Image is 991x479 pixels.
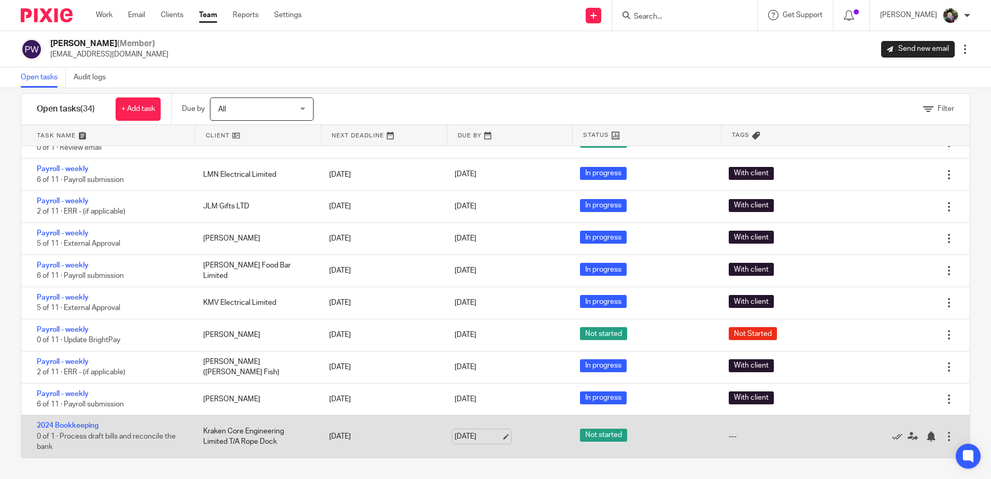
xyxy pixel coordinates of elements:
a: Payroll - weekly [37,198,89,205]
p: [PERSON_NAME] [880,10,937,20]
a: Email [128,10,145,20]
span: Status [583,131,609,139]
div: [PERSON_NAME] [193,325,318,345]
input: Search [633,12,726,22]
div: LMN Electrical Limited [193,164,318,185]
span: 0 of 1 · Review email [37,144,102,151]
div: JLM Gifts LTD [193,196,318,217]
span: With client [729,231,774,244]
div: [DATE] [319,292,444,313]
p: [EMAIL_ADDRESS][DOMAIN_NAME] [50,49,168,60]
span: [DATE] [455,203,476,210]
span: [DATE] [455,396,476,403]
span: 0 of 11 · Update BrightPay [37,336,120,344]
a: Open tasks [21,67,66,88]
span: (Member) [117,39,155,48]
span: 6 of 11 · Payroll submission [37,273,124,280]
div: [DATE] [319,325,444,345]
span: With client [729,263,774,276]
span: Get Support [783,11,823,19]
span: Filter [938,105,954,112]
div: [DATE] [319,228,444,249]
div: KMV Electrical Limited [193,292,318,313]
div: [PERSON_NAME] ([PERSON_NAME] Fish) [193,351,318,383]
span: Tags [732,131,749,139]
span: With client [729,199,774,212]
a: Audit logs [74,67,114,88]
a: Reports [233,10,259,20]
a: Payroll - weekly [37,230,89,237]
div: Kraken Core Engineering Limited T/A Rope Dock [193,421,318,453]
div: [PERSON_NAME] [193,228,318,249]
div: --- [729,431,737,442]
span: Not started [580,327,627,340]
span: In progress [580,391,627,404]
img: Jade.jpeg [942,7,959,24]
span: All [218,106,226,113]
span: With client [729,359,774,372]
a: Settings [274,10,302,20]
span: (34) [80,105,95,113]
a: Payroll - weekly [37,165,89,173]
span: With client [729,391,774,404]
div: [PERSON_NAME] Food Bar Limited [193,255,318,287]
div: [DATE] [319,196,444,217]
span: Not Started [729,327,777,340]
span: 6 of 11 · Payroll submission [37,176,124,184]
a: Payroll - weekly [37,390,89,398]
span: In progress [580,359,627,372]
a: Team [199,10,217,20]
span: In progress [580,263,627,276]
span: [DATE] [455,331,476,339]
span: Not started [580,429,627,442]
span: 5 of 11 · External Approval [37,241,120,248]
div: [DATE] [319,389,444,410]
span: In progress [580,295,627,308]
h2: [PERSON_NAME] [50,38,168,49]
span: In progress [580,167,627,180]
span: In progress [580,199,627,212]
a: Send new email [881,41,955,58]
span: [DATE] [455,299,476,306]
span: 2 of 11 · ERR - (if applicable) [37,369,125,376]
span: [DATE] [455,363,476,371]
span: [DATE] [455,171,476,178]
a: Work [96,10,112,20]
span: 6 of 11 · Payroll submission [37,401,124,408]
span: With client [729,295,774,308]
a: Clients [161,10,183,20]
div: [DATE] [319,260,444,281]
h1: Open tasks [37,104,95,115]
a: Payroll - weekly [37,294,89,301]
div: [DATE] [319,426,444,447]
div: [PERSON_NAME] [193,389,318,410]
span: 0 of 1 · Process draft bills and reconcile the bank [37,433,176,451]
div: [DATE] [319,164,444,185]
span: 2 of 11 · ERR - (if applicable) [37,208,125,216]
a: Payroll - weekly [37,262,89,269]
span: With client [729,167,774,180]
p: Due by [182,104,205,114]
a: Mark as done [892,431,908,442]
a: Payroll - weekly [37,326,89,333]
span: In progress [580,231,627,244]
a: 2024 Bookkeeping [37,422,98,429]
span: [DATE] [455,235,476,242]
img: svg%3E [21,38,43,60]
img: Pixie [21,8,73,22]
span: [DATE] [455,267,476,274]
span: [DATE] [455,139,476,146]
div: [DATE] [319,357,444,377]
span: 5 of 11 · External Approval [37,304,120,312]
a: Payroll - weekly [37,358,89,365]
a: + Add task [116,97,161,121]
